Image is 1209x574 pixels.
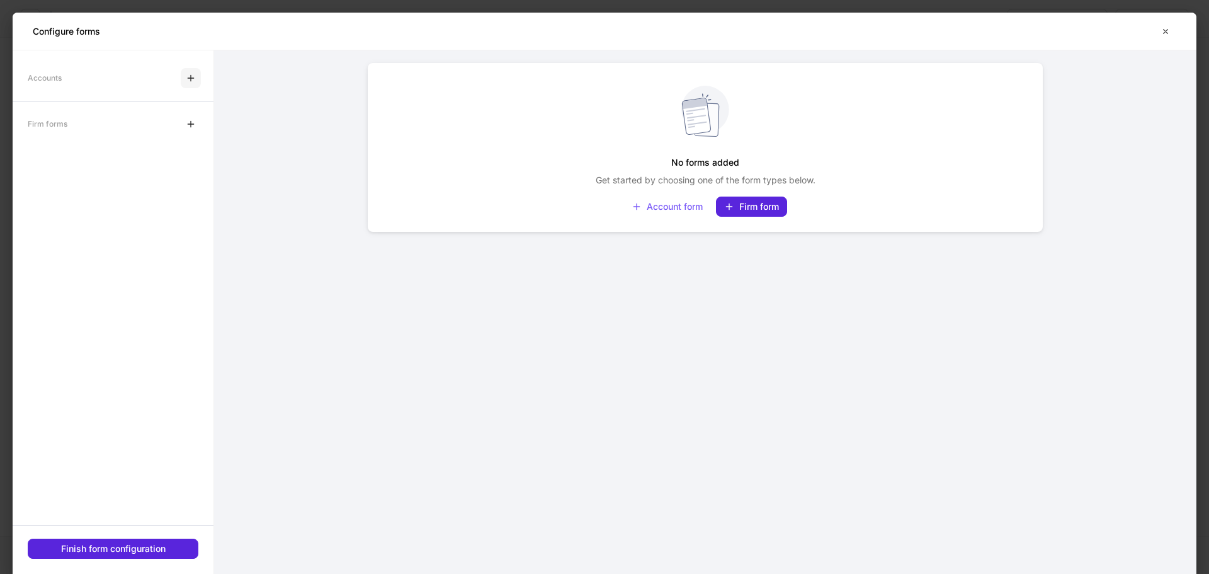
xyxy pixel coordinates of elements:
div: Accounts [28,67,62,89]
button: Account form [623,197,711,217]
h5: No forms added [671,151,739,174]
div: Firm forms [28,113,67,135]
div: Finish form configuration [61,544,166,553]
div: Firm form [724,202,779,212]
button: Firm form [716,197,787,217]
h5: Configure forms [33,25,100,38]
p: Get started by choosing one of the form types below. [596,174,815,187]
button: Finish form configuration [28,539,198,559]
div: Account form [632,202,703,212]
